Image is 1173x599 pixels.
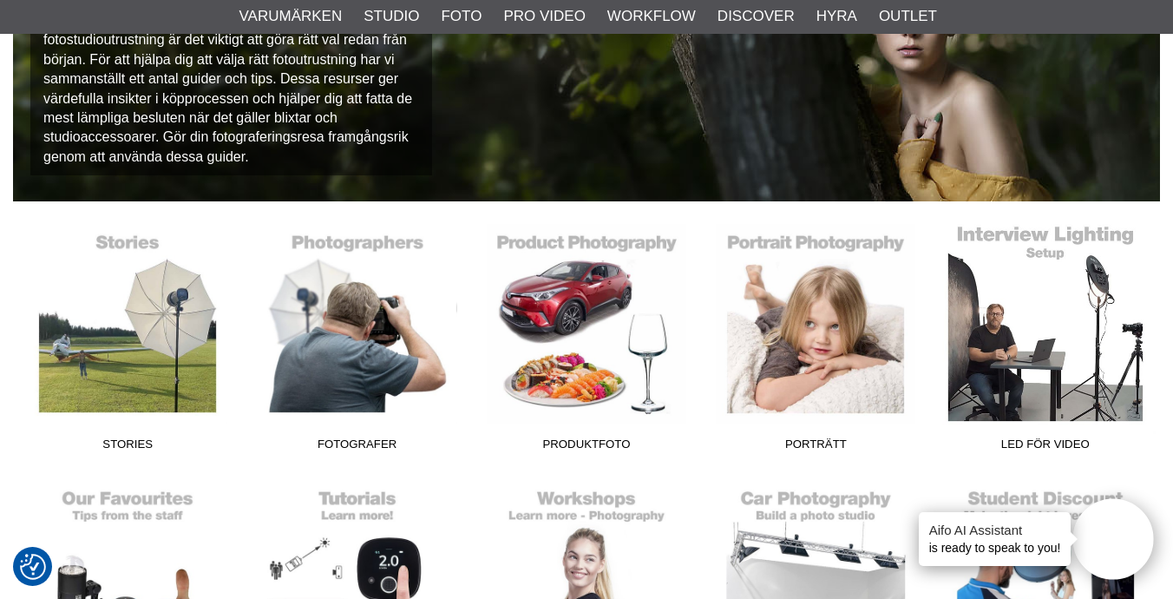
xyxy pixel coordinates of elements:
[879,5,937,28] a: Outlet
[816,5,857,28] a: Hyra
[919,512,1071,566] div: is ready to speak to you!
[239,5,343,28] a: Varumärken
[931,224,1160,458] a: LED för video
[20,551,46,583] button: Samtyckesinställningar
[472,224,701,458] a: Produktfoto
[607,5,696,28] a: Workflow
[503,5,585,28] a: Pro Video
[13,436,242,459] span: Stories
[931,436,1160,459] span: LED för video
[441,5,482,28] a: Foto
[20,554,46,580] img: Revisit consent button
[364,5,419,28] a: Studio
[242,436,471,459] span: Fotografer
[701,224,930,458] a: Porträtt
[701,436,930,459] span: Porträtt
[929,521,1061,539] h4: Aifo AI Assistant
[13,224,242,458] a: Stories
[718,5,795,28] a: Discover
[472,436,701,459] span: Produktfoto
[242,224,471,458] a: Fotografer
